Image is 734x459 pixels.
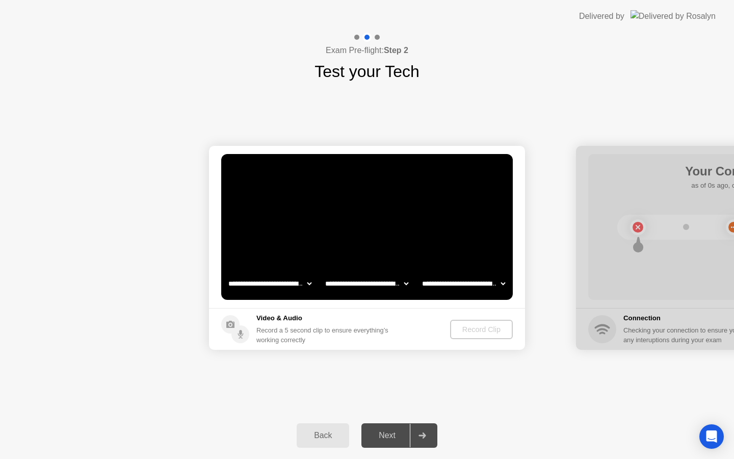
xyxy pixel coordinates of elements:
[300,431,346,440] div: Back
[631,10,716,22] img: Delivered by Rosalyn
[579,10,624,22] div: Delivered by
[297,423,349,448] button: Back
[699,424,724,449] div: Open Intercom Messenger
[326,44,408,57] h4: Exam Pre-flight:
[323,273,410,294] select: Available speakers
[256,325,392,345] div: Record a 5 second clip to ensure everything’s working correctly
[384,46,408,55] b: Step 2
[226,273,313,294] select: Available cameras
[420,273,507,294] select: Available microphones
[454,325,509,334] div: Record Clip
[256,313,392,323] h5: Video & Audio
[364,431,410,440] div: Next
[450,320,513,339] button: Record Clip
[314,59,420,84] h1: Test your Tech
[361,423,437,448] button: Next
